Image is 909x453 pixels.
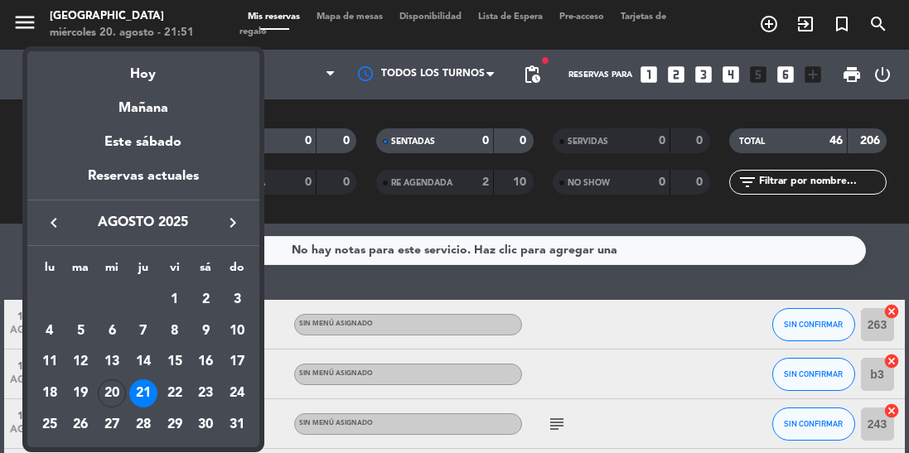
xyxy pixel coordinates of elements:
[129,317,157,345] div: 7
[27,119,259,166] div: Este sábado
[96,409,128,441] td: 27 de agosto de 2025
[67,411,95,439] div: 26
[98,317,126,345] div: 6
[221,409,253,441] td: 31 de agosto de 2025
[161,317,189,345] div: 8
[190,347,221,378] td: 16 de agosto de 2025
[190,378,221,409] td: 23 de agosto de 2025
[223,213,243,233] i: keyboard_arrow_right
[129,411,157,439] div: 28
[223,286,251,314] div: 3
[128,378,159,409] td: 21 de agosto de 2025
[65,409,97,441] td: 26 de agosto de 2025
[221,378,253,409] td: 24 de agosto de 2025
[96,316,128,347] td: 6 de agosto de 2025
[39,212,69,234] button: keyboard_arrow_left
[27,51,259,85] div: Hoy
[129,348,157,376] div: 14
[34,284,159,316] td: AGO.
[159,284,191,316] td: 1 de agosto de 2025
[190,258,221,284] th: sábado
[191,286,220,314] div: 2
[128,409,159,441] td: 28 de agosto de 2025
[36,411,64,439] div: 25
[34,316,65,347] td: 4 de agosto de 2025
[67,317,95,345] div: 5
[27,166,259,200] div: Reservas actuales
[223,348,251,376] div: 17
[65,258,97,284] th: martes
[128,347,159,378] td: 14 de agosto de 2025
[65,347,97,378] td: 12 de agosto de 2025
[161,348,189,376] div: 15
[221,347,253,378] td: 17 de agosto de 2025
[159,347,191,378] td: 15 de agosto de 2025
[223,379,251,407] div: 24
[96,347,128,378] td: 13 de agosto de 2025
[27,85,259,119] div: Mañana
[218,212,248,234] button: keyboard_arrow_right
[34,409,65,441] td: 25 de agosto de 2025
[34,258,65,284] th: lunes
[98,411,126,439] div: 27
[36,348,64,376] div: 11
[69,212,218,234] span: agosto 2025
[159,409,191,441] td: 29 de agosto de 2025
[65,378,97,409] td: 19 de agosto de 2025
[128,316,159,347] td: 7 de agosto de 2025
[159,258,191,284] th: viernes
[221,284,253,316] td: 3 de agosto de 2025
[128,258,159,284] th: jueves
[129,379,157,407] div: 21
[96,378,128,409] td: 20 de agosto de 2025
[34,378,65,409] td: 18 de agosto de 2025
[161,411,189,439] div: 29
[161,379,189,407] div: 22
[67,379,95,407] div: 19
[65,316,97,347] td: 5 de agosto de 2025
[221,316,253,347] td: 10 de agosto de 2025
[34,347,65,378] td: 11 de agosto de 2025
[221,258,253,284] th: domingo
[191,411,220,439] div: 30
[36,379,64,407] div: 18
[98,379,126,407] div: 20
[190,409,221,441] td: 30 de agosto de 2025
[96,258,128,284] th: miércoles
[190,284,221,316] td: 2 de agosto de 2025
[36,317,64,345] div: 4
[223,411,251,439] div: 31
[191,348,220,376] div: 16
[223,317,251,345] div: 10
[159,378,191,409] td: 22 de agosto de 2025
[67,348,95,376] div: 12
[191,317,220,345] div: 9
[98,348,126,376] div: 13
[161,286,189,314] div: 1
[191,379,220,407] div: 23
[44,213,64,233] i: keyboard_arrow_left
[159,316,191,347] td: 8 de agosto de 2025
[190,316,221,347] td: 9 de agosto de 2025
